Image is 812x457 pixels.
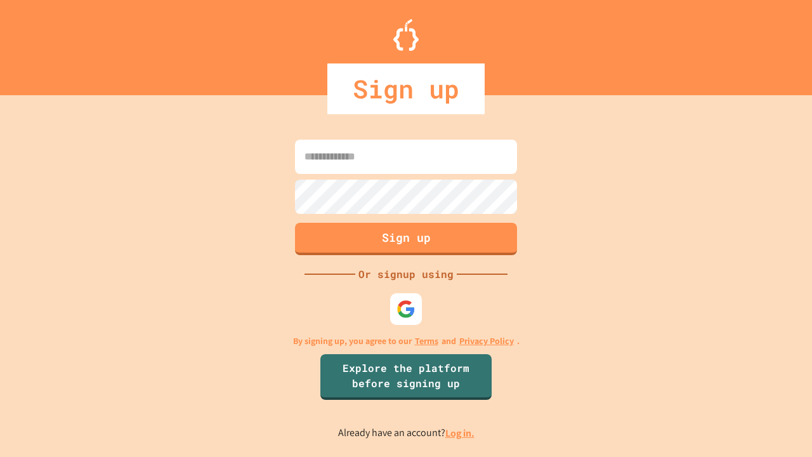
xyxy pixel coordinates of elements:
[445,427,475,440] a: Log in.
[415,334,438,348] a: Terms
[396,300,416,319] img: google-icon.svg
[295,223,517,255] button: Sign up
[320,354,492,400] a: Explore the platform before signing up
[393,19,419,51] img: Logo.svg
[459,334,514,348] a: Privacy Policy
[293,334,520,348] p: By signing up, you agree to our and .
[327,63,485,114] div: Sign up
[355,267,457,282] div: Or signup using
[338,425,475,441] p: Already have an account?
